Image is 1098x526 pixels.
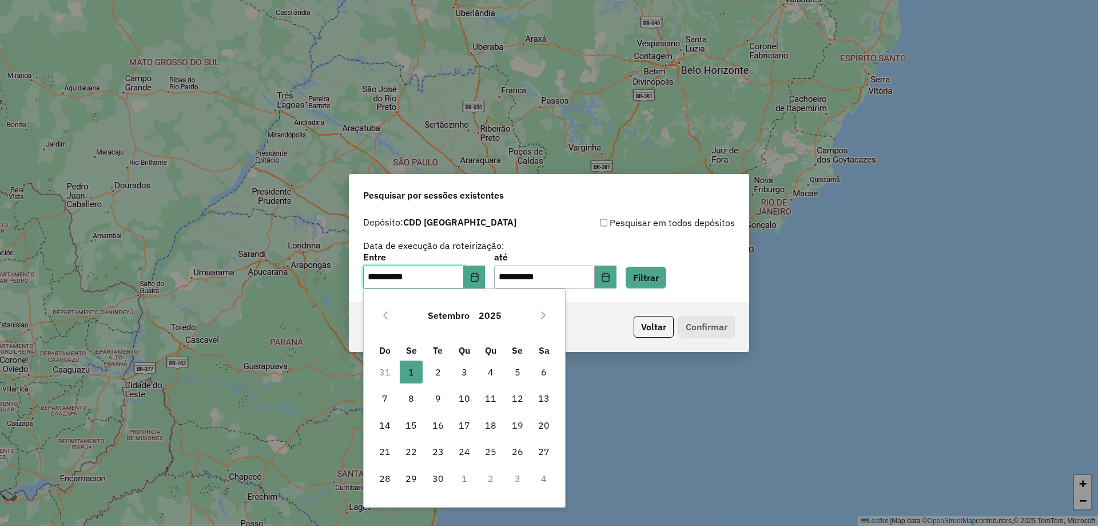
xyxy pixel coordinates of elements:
span: 27 [532,440,555,463]
td: 26 [504,438,531,465]
span: Sa [539,345,550,356]
span: 6 [532,361,555,383]
div: Pesquisar em todos depósitos [549,216,735,230]
label: Depósito: [363,215,516,229]
td: 22 [398,438,424,465]
button: Filtrar [626,267,666,288]
span: 13 [532,387,555,410]
span: 19 [506,414,529,437]
td: 11 [478,385,504,412]
span: Se [406,345,417,356]
span: 20 [532,414,555,437]
button: Next Month [534,306,552,325]
span: 25 [479,440,502,463]
td: 15 [398,412,424,438]
span: Qu [485,345,496,356]
td: 1 [451,465,478,491]
button: Voltar [634,316,674,338]
span: 7 [373,387,396,410]
td: 17 [451,412,478,438]
td: 7 [372,385,398,412]
span: Se [512,345,523,356]
td: 21 [372,438,398,465]
td: 4 [531,465,557,491]
span: 15 [400,414,423,437]
span: 16 [427,414,449,437]
td: 10 [451,385,478,412]
label: Data de execução da roteirização: [363,239,504,252]
span: 29 [400,467,423,490]
span: Pesquisar por sessões existentes [363,188,504,202]
span: Qu [459,345,470,356]
td: 3 [504,465,531,491]
td: 4 [478,359,504,385]
span: 8 [400,387,423,410]
td: 20 [531,412,557,438]
td: 14 [372,412,398,438]
label: Entre [363,250,485,264]
span: Do [379,345,391,356]
span: 26 [506,440,529,463]
td: 28 [372,465,398,491]
td: 13 [531,385,557,412]
td: 27 [531,438,557,465]
td: 3 [451,359,478,385]
td: 24 [451,438,478,465]
td: 6 [531,359,557,385]
span: 23 [427,440,449,463]
td: 31 [372,359,398,385]
span: 2 [427,361,449,383]
td: 29 [398,465,424,491]
td: 5 [504,359,531,385]
span: Te [433,345,443,356]
td: 16 [424,412,451,438]
td: 23 [424,438,451,465]
button: Choose Date [595,266,616,288]
td: 2 [424,359,451,385]
span: 14 [373,414,396,437]
button: Previous Month [376,306,395,325]
td: 1 [398,359,424,385]
span: 1 [400,361,423,383]
strong: CDD [GEOGRAPHIC_DATA] [403,216,516,228]
span: 3 [453,361,476,383]
span: 10 [453,387,476,410]
td: 25 [478,438,504,465]
span: 4 [479,361,502,383]
span: 17 [453,414,476,437]
span: 22 [400,440,423,463]
label: até [494,250,616,264]
span: 11 [479,387,502,410]
button: Choose Year [474,302,506,329]
td: 2 [478,465,504,491]
span: 30 [427,467,449,490]
span: 21 [373,440,396,463]
td: 18 [478,412,504,438]
button: Choose Date [464,266,486,288]
span: 24 [453,440,476,463]
span: 9 [427,387,449,410]
td: 12 [504,385,531,412]
span: 12 [506,387,529,410]
span: 18 [479,414,502,437]
button: Choose Month [423,302,474,329]
span: 5 [506,361,529,383]
td: 30 [424,465,451,491]
span: 28 [373,467,396,490]
td: 19 [504,412,531,438]
div: Choose Date [363,288,566,508]
td: 9 [424,385,451,412]
td: 8 [398,385,424,412]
